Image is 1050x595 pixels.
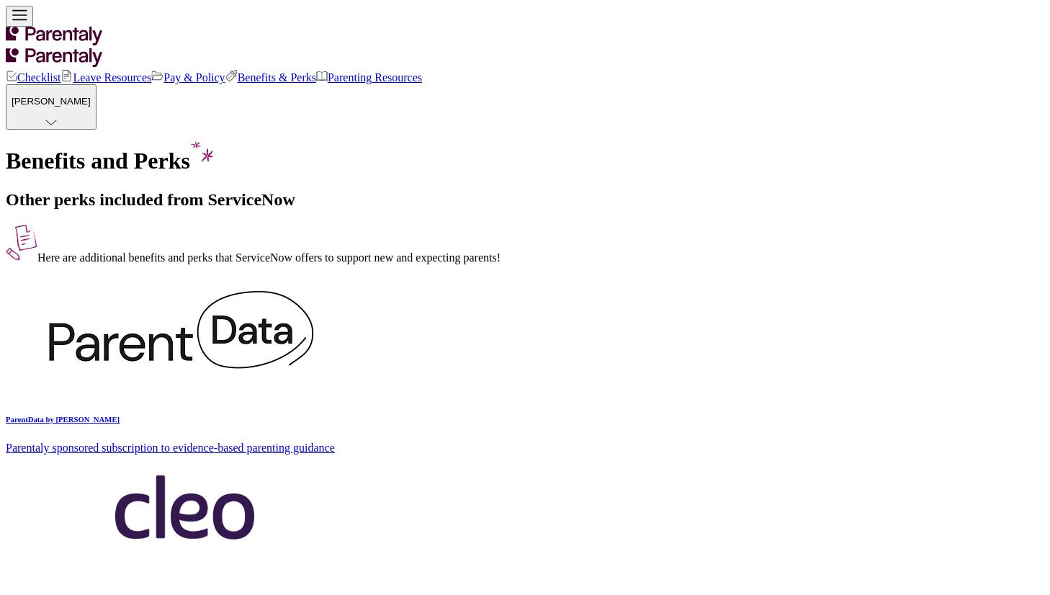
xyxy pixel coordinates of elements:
span: Perks [134,148,219,174]
a: Pay & Policy [151,71,225,84]
h6: ParentData by [PERSON_NAME] [6,415,1044,424]
h2: Other perks included from ServiceNow [6,190,1044,210]
a: Checklist [6,71,60,84]
h1: Benefits and [6,145,1044,174]
button: [PERSON_NAME] [6,84,97,130]
p: [PERSON_NAME] [12,96,91,107]
a: Leave Resources [60,71,151,84]
span: Parentaly sponsored subscription to evidence-based parenting guidance [6,442,335,454]
img: Paper and pencil svg - benefits and perks [6,223,37,261]
a: ParentData by [PERSON_NAME]Parentaly sponsored subscription to evidence-based parenting guidance [6,276,1044,455]
p: Here are additional benefits and perks that ServiceNow offers to support new and expecting parents! [6,223,1044,264]
a: Benefits & Perks [225,71,316,84]
button: open drawer [6,6,33,27]
a: Parenting Resources [316,71,422,84]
